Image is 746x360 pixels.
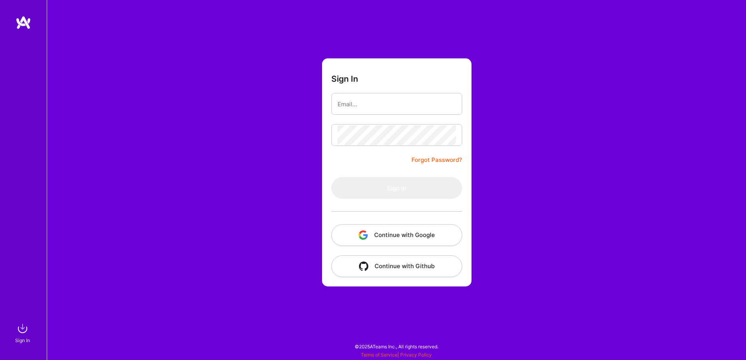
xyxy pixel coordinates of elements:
[331,74,358,84] h3: Sign In
[400,352,432,358] a: Privacy Policy
[47,337,746,356] div: © 2025 ATeams Inc., All rights reserved.
[16,321,30,344] a: sign inSign In
[338,94,456,114] input: Email...
[361,352,432,358] span: |
[331,224,462,246] button: Continue with Google
[359,262,368,271] img: icon
[15,321,30,336] img: sign in
[412,155,462,165] a: Forgot Password?
[331,177,462,199] button: Sign In
[361,352,398,358] a: Terms of Service
[15,336,30,344] div: Sign In
[331,255,462,277] button: Continue with Github
[359,230,368,240] img: icon
[16,16,31,30] img: logo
